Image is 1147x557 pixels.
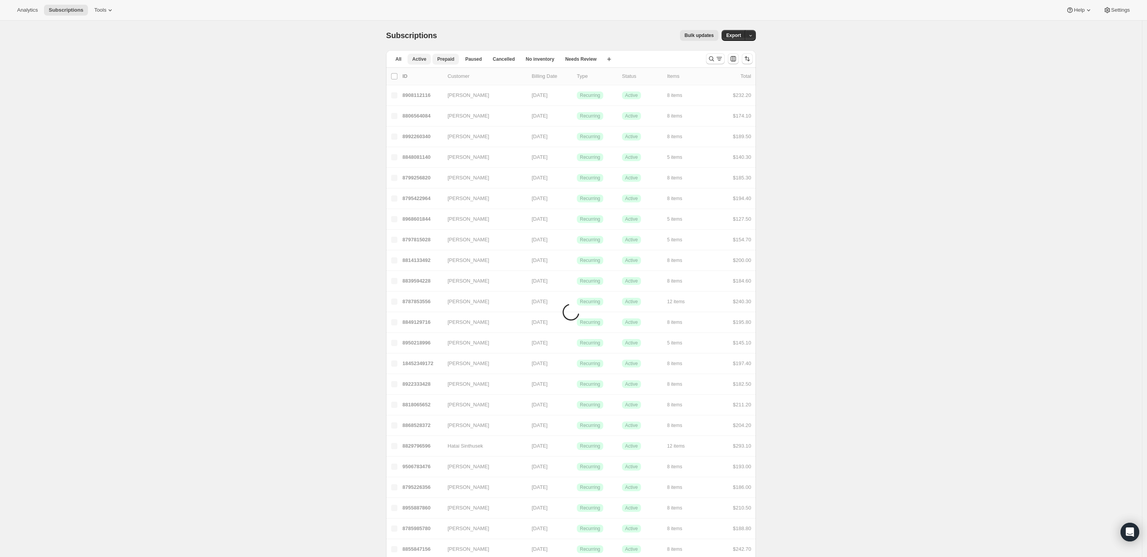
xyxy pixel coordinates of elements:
[437,56,454,62] span: Prepaid
[17,7,38,13] span: Analytics
[44,5,88,16] button: Subscriptions
[742,53,753,64] button: Sort the results
[1111,7,1130,13] span: Settings
[1121,523,1139,541] div: Open Intercom Messenger
[1074,7,1084,13] span: Help
[685,32,714,39] span: Bulk updates
[386,31,437,40] span: Subscriptions
[680,30,718,41] button: Bulk updates
[706,53,725,64] button: Search and filter results
[12,5,42,16] button: Analytics
[728,53,739,64] button: Customize table column order and visibility
[465,56,482,62] span: Paused
[722,30,746,41] button: Export
[603,54,615,65] button: Create new view
[1061,5,1097,16] button: Help
[526,56,554,62] span: No inventory
[395,56,401,62] span: All
[94,7,106,13] span: Tools
[1099,5,1135,16] button: Settings
[726,32,741,39] span: Export
[412,56,426,62] span: Active
[49,7,83,13] span: Subscriptions
[90,5,119,16] button: Tools
[493,56,515,62] span: Cancelled
[565,56,597,62] span: Needs Review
